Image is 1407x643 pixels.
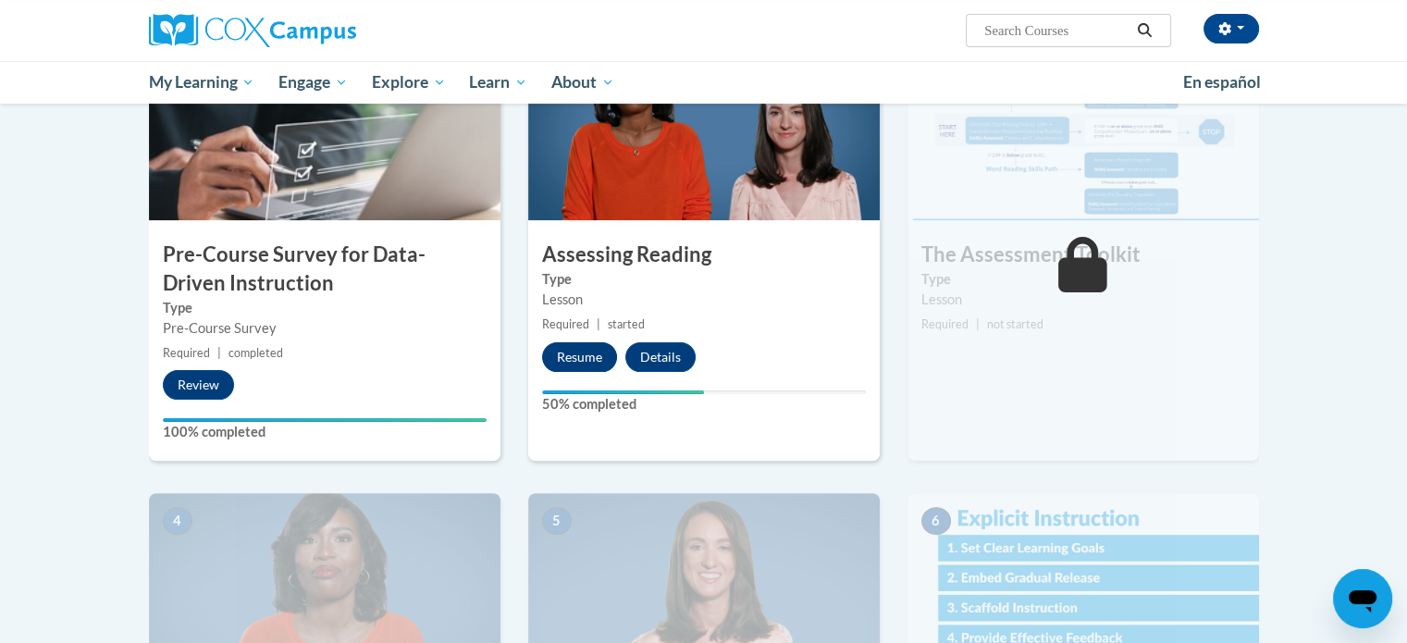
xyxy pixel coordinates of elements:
img: Course Image [528,35,880,220]
iframe: Button to launch messaging window [1333,569,1392,628]
span: completed [228,346,283,360]
div: Your progress [163,418,487,422]
a: Engage [266,61,360,104]
button: Review [163,370,234,400]
span: En español [1183,72,1261,92]
label: 100% completed [163,422,487,442]
span: | [217,346,221,360]
label: Type [542,269,866,290]
span: started [608,317,645,331]
h3: Pre-Course Survey for Data-Driven Instruction [149,241,500,298]
button: Details [625,342,696,372]
span: | [597,317,600,331]
label: Type [163,298,487,318]
span: | [976,317,980,331]
a: En español [1171,63,1273,102]
span: not started [987,317,1043,331]
div: Lesson [921,290,1245,310]
a: Learn [457,61,539,104]
h3: The Assessment Toolkit [907,241,1259,269]
span: Required [921,317,969,331]
label: Type [921,269,1245,290]
div: Pre-Course Survey [163,318,487,339]
span: Learn [469,71,527,93]
div: Lesson [542,290,866,310]
h3: Assessing Reading [528,241,880,269]
a: Explore [360,61,458,104]
span: 4 [163,507,192,535]
div: Your progress [542,390,704,394]
button: Resume [542,342,617,372]
label: 50% completed [542,394,866,414]
a: About [539,61,626,104]
span: My Learning [148,71,254,93]
img: Course Image [907,35,1259,220]
img: Cox Campus [149,14,356,47]
a: My Learning [137,61,267,104]
a: Cox Campus [149,14,500,47]
img: Course Image [149,35,500,220]
span: 6 [921,507,951,535]
button: Account Settings [1203,14,1259,43]
span: Explore [372,71,446,93]
input: Search Courses [982,19,1130,42]
span: 5 [542,507,572,535]
div: Main menu [121,61,1287,104]
span: About [551,71,614,93]
span: Required [163,346,210,360]
span: Engage [278,71,348,93]
button: Search [1130,19,1158,42]
span: Required [542,317,589,331]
